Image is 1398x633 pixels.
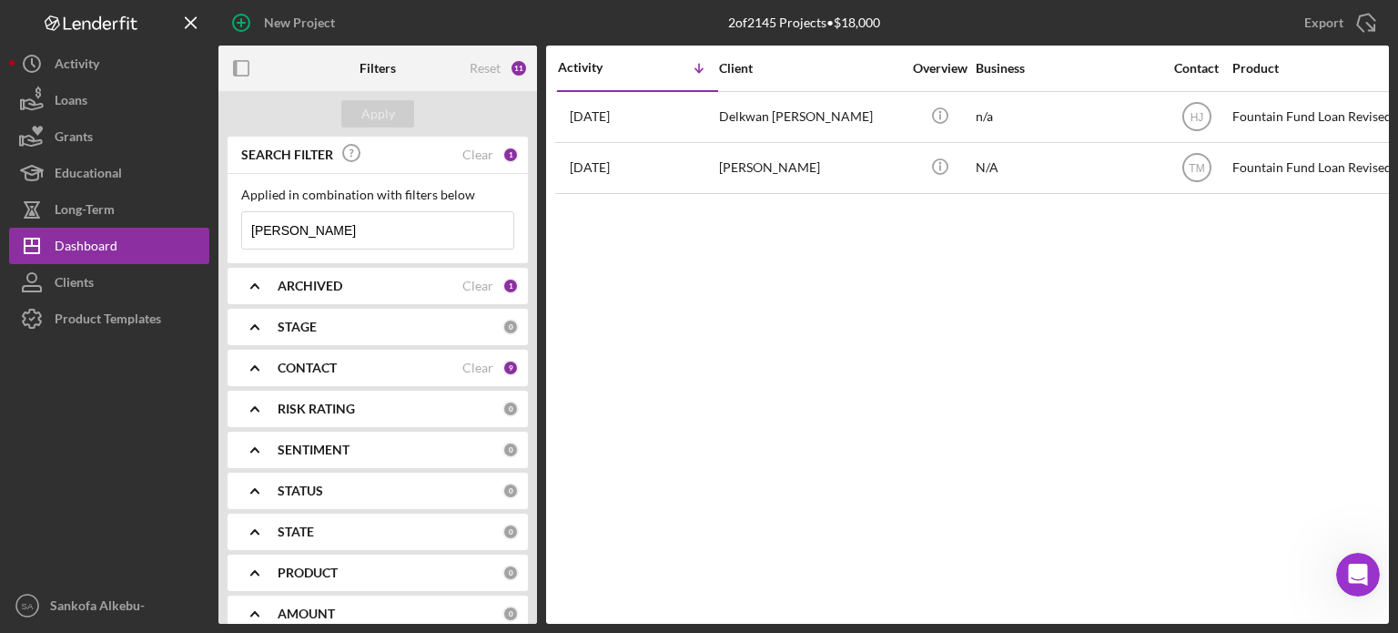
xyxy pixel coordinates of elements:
div: 0 [502,565,519,581]
b: SENTIMENT [278,443,349,457]
button: Grants [9,118,209,155]
div: 0 [502,442,519,458]
b: PRODUCT [278,566,338,580]
button: Activity [9,46,209,82]
div: Activity [55,46,99,87]
text: HJ [1190,111,1203,124]
div: Clear [462,361,493,375]
div: n/a [976,93,1158,141]
div: 2 of 2145 Projects • $18,000 [728,15,880,30]
div: Reset [470,61,501,76]
div: 11 [510,59,528,77]
div: 0 [502,483,519,499]
b: CONTACT [278,361,337,375]
div: Contact [1162,61,1231,76]
button: Educational [9,155,209,191]
b: STATE [278,525,314,539]
div: Overview [906,61,974,76]
button: SASankofa Alkebu-[GEOGRAPHIC_DATA] [9,587,209,624]
div: Activity [558,60,638,75]
button: Apply [341,100,414,128]
b: STATUS [278,484,323,498]
button: New Project [218,5,353,41]
button: Export [1286,5,1389,41]
div: New Project [264,5,335,41]
div: 0 [502,319,519,335]
div: N/A [976,144,1158,192]
div: Delkwan [PERSON_NAME] [719,93,901,141]
div: Dashboard [55,228,117,269]
div: 0 [502,401,519,417]
div: Client [719,61,901,76]
div: Clear [462,279,493,293]
b: SEARCH FILTER [241,148,333,162]
button: Dashboard [9,228,209,264]
iframe: Intercom live chat [1336,553,1380,597]
div: Business [976,61,1158,76]
div: Apply [361,100,395,128]
b: AMOUNT [278,607,335,621]
div: [PERSON_NAME] [719,144,901,192]
b: Filters [360,61,396,76]
div: Clients [55,264,94,305]
b: RISK RATING [278,402,355,416]
div: 1 [502,147,519,163]
div: Loans [55,82,87,123]
button: Clients [9,264,209,301]
div: Export [1304,5,1343,41]
button: Loans [9,82,209,118]
button: Product Templates [9,301,209,337]
time: 2025-07-15 15:06 [570,160,610,175]
text: SA [22,601,34,611]
div: Clear [462,148,493,162]
b: STAGE [278,320,317,334]
button: Long-Term [9,191,209,228]
div: Long-Term [55,191,115,232]
text: TM [1189,162,1204,175]
div: Product Templates [55,301,161,342]
div: 1 [502,278,519,294]
div: 0 [502,524,519,540]
div: 0 [502,606,519,622]
div: Applied in combination with filters below [241,188,514,202]
b: ARCHIVED [278,279,342,293]
div: Grants [55,118,93,159]
time: 2025-08-04 19:01 [570,109,610,124]
div: Educational [55,155,122,196]
div: 9 [502,360,519,376]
